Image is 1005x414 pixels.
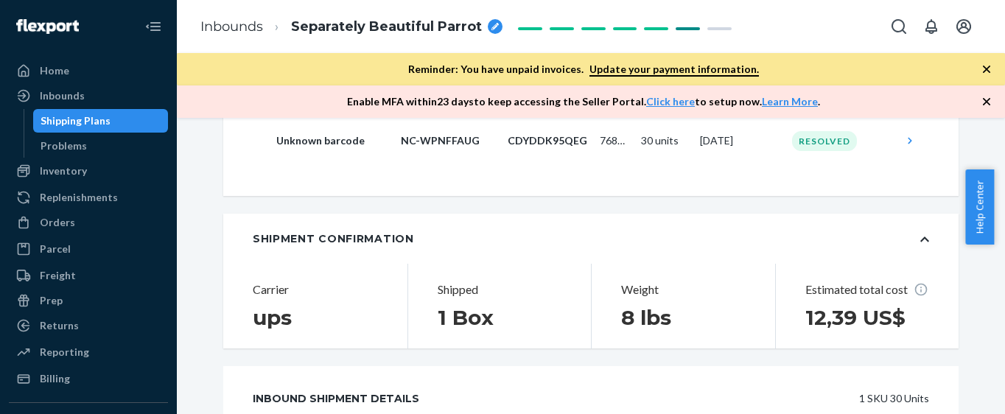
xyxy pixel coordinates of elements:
[452,384,929,413] div: 1 SKU 30 Units
[40,345,89,359] div: Reporting
[41,138,87,153] div: Problems
[40,63,69,78] div: Home
[621,304,746,331] h1: 8 lbs
[9,314,168,337] a: Returns
[594,115,635,166] td: 768352899323
[33,134,169,158] a: Problems
[40,215,75,230] div: Orders
[401,133,496,148] p: NC-WPNFFAUG
[40,190,118,205] div: Replenishments
[9,211,168,234] a: Orders
[762,95,818,108] a: Learn More
[41,113,111,128] div: Shipping Plans
[16,19,79,34] img: Flexport logo
[694,115,786,166] td: [DATE]
[646,95,695,108] a: Click here
[621,281,746,298] p: Weight
[9,159,168,183] a: Inventory
[33,109,169,133] a: Shipping Plans
[40,242,71,256] div: Parcel
[408,62,759,77] p: Reminder: You have unpaid invoices.
[40,268,76,283] div: Freight
[9,367,168,390] a: Billing
[635,115,694,166] td: 30 units
[200,18,263,35] a: Inbounds
[40,293,63,308] div: Prep
[40,164,87,178] div: Inventory
[589,63,759,77] a: Update your payment information.
[9,340,168,364] a: Reporting
[9,237,168,261] a: Parcel
[9,264,168,287] a: Freight
[253,231,414,246] div: Shipment Confirmation
[9,84,168,108] a: Inbounds
[40,318,79,333] div: Returns
[9,59,168,83] a: Home
[805,281,930,298] p: Estimated total cost
[508,133,588,148] p: CDYDDK95QEG
[253,281,378,298] p: Carrier
[253,304,378,331] h1: ups
[884,12,914,41] button: Open Search Box
[917,12,946,41] button: Open notifications
[438,304,562,331] h1: 1 Box
[792,131,857,151] div: Resolved
[276,133,389,148] p: Unknown barcode
[40,371,70,386] div: Billing
[9,186,168,209] a: Replenishments
[805,304,930,331] h1: 12,39 US$
[189,5,514,49] ol: breadcrumbs
[9,289,168,312] a: Prep
[253,384,419,413] div: Inbound Shipment Details
[291,18,482,37] span: Separately Beautiful Parrot
[139,12,168,41] button: Close Navigation
[347,94,820,109] p: Enable MFA within 23 days to keep accessing the Seller Portal. to setup now. .
[965,169,994,245] button: Help Center
[949,12,978,41] button: Open account menu
[40,88,85,103] div: Inbounds
[438,281,562,298] p: Shipped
